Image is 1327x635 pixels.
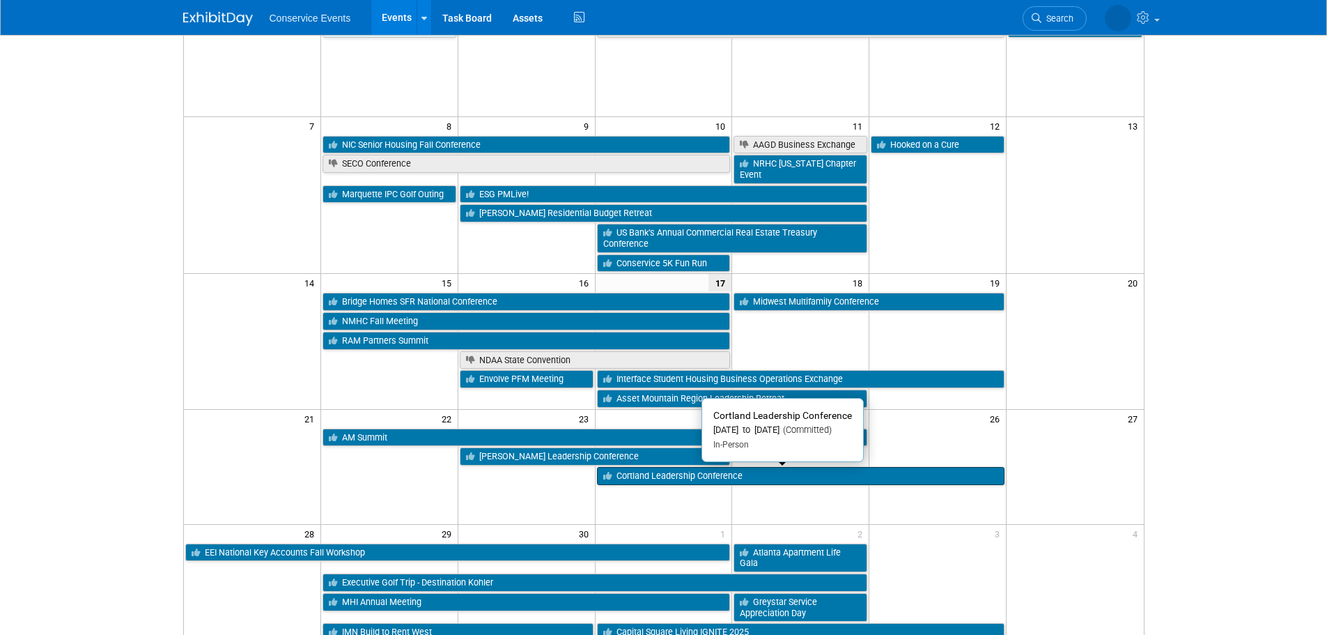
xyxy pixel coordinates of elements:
span: 4 [1131,525,1144,542]
a: Midwest Multifamily Conference [734,293,1004,311]
a: Executive Golf Trip - Destination Kohler [323,574,867,592]
a: NIC Senior Housing Fall Conference [323,136,731,154]
span: Cortland Leadership Conference [713,410,852,421]
a: AAGD Business Exchange [734,136,867,154]
span: 1 [719,525,731,542]
a: [PERSON_NAME] Leadership Conference [460,447,731,466]
span: 18 [851,274,869,291]
span: Search [1041,13,1073,24]
div: [DATE] to [DATE] [713,424,852,436]
a: Bridge Homes SFR National Conference [323,293,731,311]
span: 15 [440,274,458,291]
a: RAM Partners Summit [323,332,731,350]
a: Search [1023,6,1087,31]
a: NDAA State Convention [460,351,731,369]
a: ESG PMLive! [460,185,868,204]
a: Conservice 5K Fun Run [597,254,731,273]
span: (Committed) [779,424,832,435]
a: AM Summit [323,429,867,447]
a: EEI National Key Accounts Fall Workshop [185,544,731,562]
span: 23 [577,410,595,427]
img: Abby Reaves [1105,5,1131,31]
span: 2 [856,525,869,542]
a: Marquette IPC Golf Outing [323,185,456,204]
span: 9 [582,117,595,135]
span: 3 [993,525,1006,542]
span: In-Person [713,440,749,450]
span: 17 [708,274,731,291]
span: 28 [303,525,320,542]
img: ExhibitDay [183,12,253,26]
a: SECO Conference [323,155,731,173]
a: NMHC Fall Meeting [323,312,731,330]
a: Greystar Service Appreciation Day [734,593,867,622]
span: Conservice Events [270,13,351,24]
a: Cortland Leadership Conference [597,467,1005,485]
span: 30 [577,525,595,542]
span: 29 [440,525,458,542]
a: Asset Mountain Region Leadership Retreat [597,390,868,408]
a: Atlanta Apartment Life Gala [734,544,867,572]
span: 27 [1126,410,1144,427]
span: 22 [440,410,458,427]
span: 8 [445,117,458,135]
a: Hooked on a Cure [871,136,1004,154]
a: NRHC [US_STATE] Chapter Event [734,155,867,183]
a: [PERSON_NAME] Residential Budget Retreat [460,204,868,222]
span: 11 [851,117,869,135]
span: 10 [714,117,731,135]
a: Interface Student Housing Business Operations Exchange [597,370,1005,388]
span: 7 [308,117,320,135]
span: 14 [303,274,320,291]
span: 21 [303,410,320,427]
a: MHI Annual Meeting [323,593,731,611]
span: 12 [988,117,1006,135]
span: 13 [1126,117,1144,135]
span: 26 [988,410,1006,427]
span: 19 [988,274,1006,291]
span: 16 [577,274,595,291]
span: 20 [1126,274,1144,291]
a: US Bank’s Annual Commercial Real Estate Treasury Conference [597,224,868,252]
a: Envolve PFM Meeting [460,370,593,388]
